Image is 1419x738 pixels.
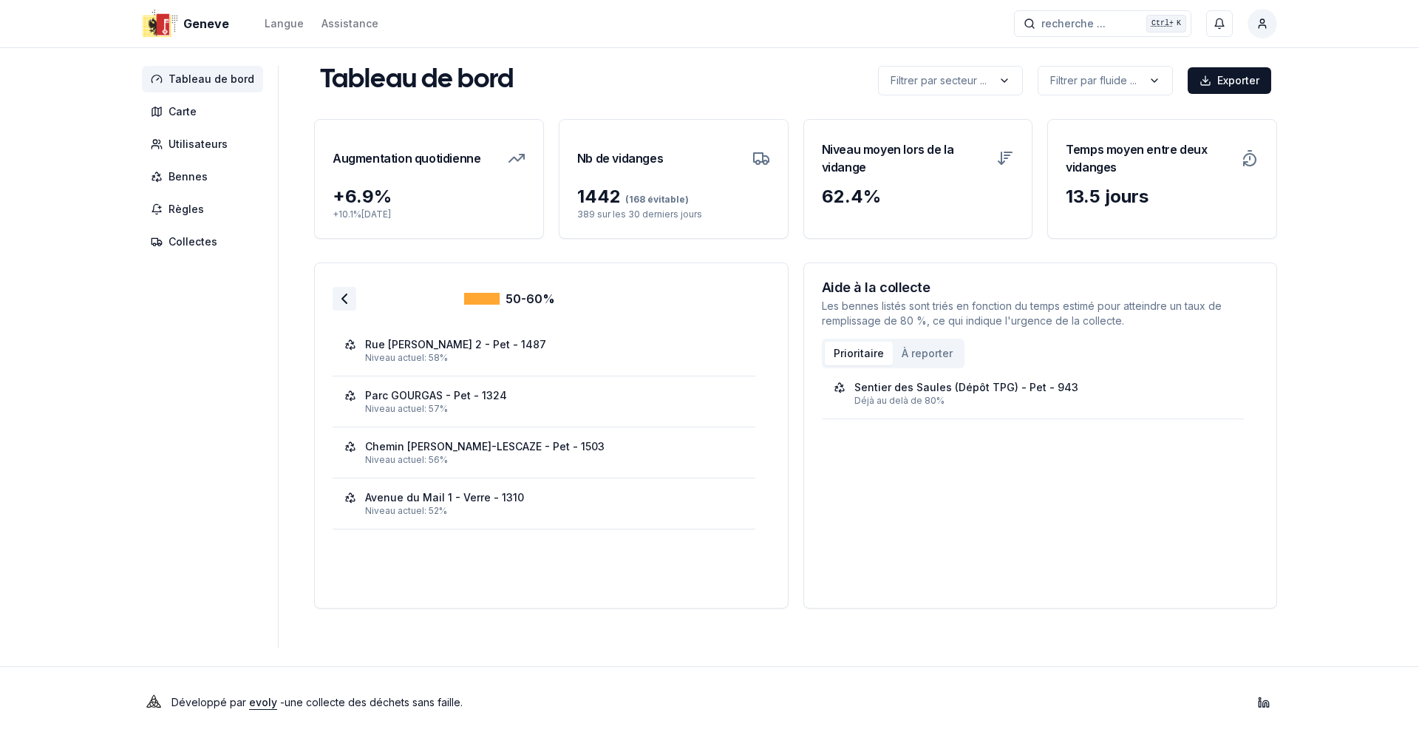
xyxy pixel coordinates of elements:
[822,299,1259,328] p: Les bennes listés sont triés en fonction du temps estimé pour atteindre un taux de remplissage de...
[464,290,555,308] div: 50-60%
[333,209,525,220] p: + 10.1 % [DATE]
[1014,10,1191,37] button: recherche ...Ctrl+K
[169,234,217,249] span: Collectes
[320,66,514,95] h1: Tableau de bord
[249,696,277,708] a: evoly
[333,138,480,179] h3: Augmentation quotidienne
[344,439,743,466] a: Chemin [PERSON_NAME]-LESCAZE - Pet - 1503Niveau actuel: 56%
[344,337,743,364] a: Rue [PERSON_NAME] 2 - Pet - 1487Niveau actuel: 58%
[142,228,269,255] a: Collectes
[577,209,770,220] p: 389 sur les 30 derniers jours
[1038,66,1173,95] button: label
[142,15,235,33] a: Geneve
[321,15,378,33] a: Assistance
[365,388,507,403] div: Parc GOURGAS - Pet - 1324
[1188,67,1271,94] button: Exporter
[142,131,269,158] a: Utilisateurs
[878,66,1023,95] button: label
[142,196,269,223] a: Règles
[621,194,689,205] span: (168 évitable)
[265,15,304,33] button: Langue
[333,185,525,209] div: + 6.9 %
[822,281,1259,294] h3: Aide à la collecte
[169,72,254,87] span: Tableau de bord
[1066,185,1259,209] div: 13.5 jours
[169,137,228,152] span: Utilisateurs
[265,16,304,31] div: Langue
[822,185,1015,209] div: 62.4 %
[854,380,1078,395] div: Sentier des Saules (Dépôt TPG) - Pet - 943
[344,490,743,517] a: Avenue du Mail 1 - Verre - 1310Niveau actuel: 52%
[365,403,743,415] div: Niveau actuel: 57%
[365,505,743,517] div: Niveau actuel: 52%
[891,73,987,88] p: Filtrer par secteur ...
[142,66,269,92] a: Tableau de bord
[142,6,177,41] img: Geneve Logo
[825,342,893,365] button: Prioritaire
[169,202,204,217] span: Règles
[183,15,229,33] span: Geneve
[344,388,743,415] a: Parc GOURGAS - Pet - 1324Niveau actuel: 57%
[365,454,743,466] div: Niveau actuel: 56%
[171,692,463,713] p: Développé par - une collecte des déchets sans faille .
[365,352,743,364] div: Niveau actuel: 58%
[169,169,208,184] span: Bennes
[1066,138,1232,179] h3: Temps moyen entre deux vidanges
[1041,16,1106,31] span: recherche ...
[142,98,269,125] a: Carte
[365,490,524,505] div: Avenue du Mail 1 - Verre - 1310
[893,342,962,365] button: À reporter
[142,691,166,714] img: Evoly Logo
[365,439,605,454] div: Chemin [PERSON_NAME]-LESCAZE - Pet - 1503
[577,185,770,209] div: 1442
[1050,73,1137,88] p: Filtrer par fluide ...
[169,104,197,119] span: Carte
[577,138,663,179] h3: Nb de vidanges
[854,395,1233,407] div: Déjà au delà de 80%
[822,138,988,179] h3: Niveau moyen lors de la vidange
[834,380,1233,407] a: Sentier des Saules (Dépôt TPG) - Pet - 943Déjà au delà de 80%
[142,163,269,190] a: Bennes
[365,337,546,352] div: Rue [PERSON_NAME] 2 - Pet - 1487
